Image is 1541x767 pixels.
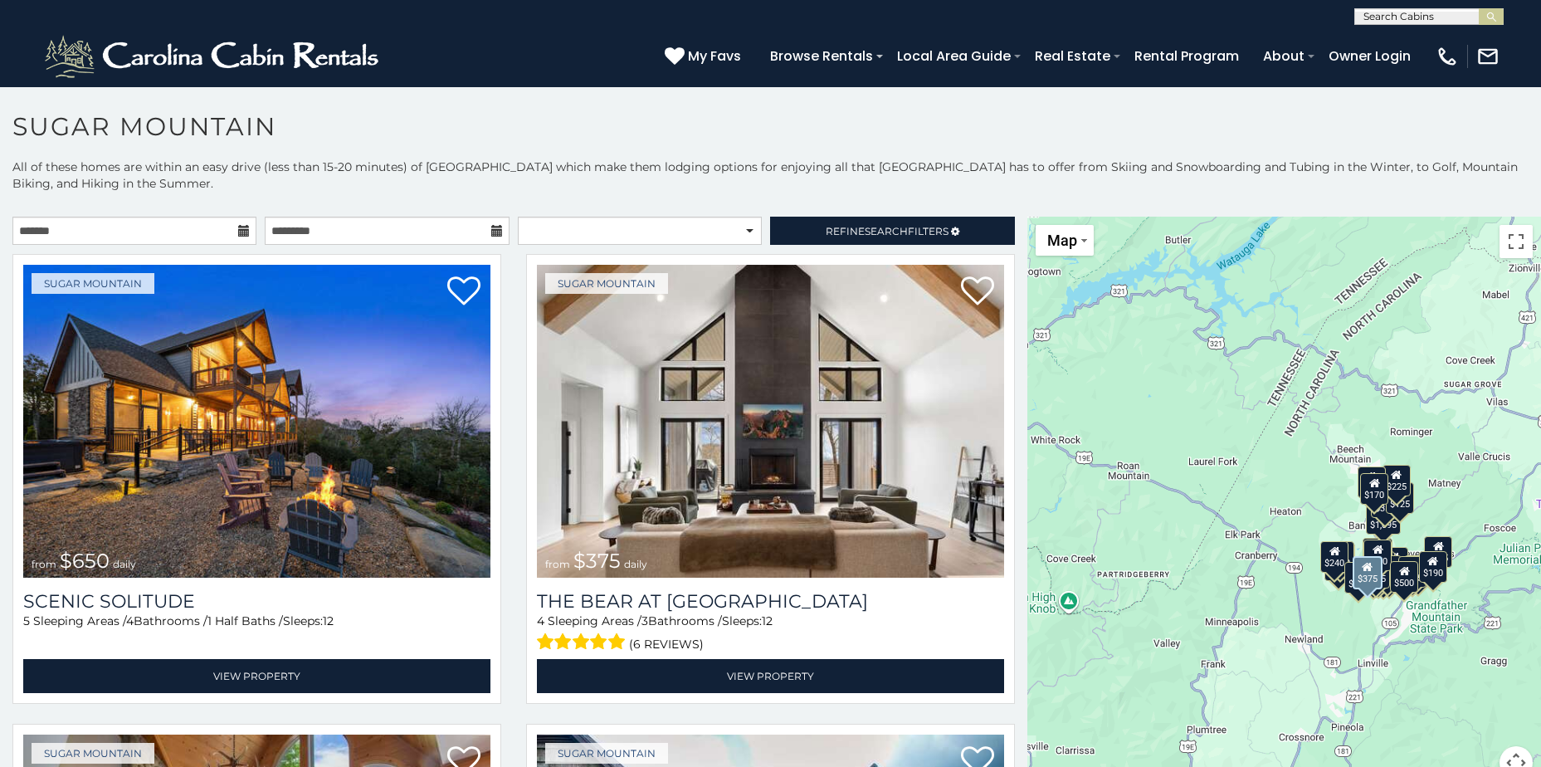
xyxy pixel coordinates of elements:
[23,265,490,578] a: Scenic Solitude from $650 daily
[770,217,1014,245] a: RefineSearchFilters
[665,46,745,67] a: My Favs
[1320,42,1419,71] a: Owner Login
[1425,536,1453,568] div: $155
[641,613,648,628] span: 3
[826,225,948,237] span: Refine Filters
[1353,556,1383,589] div: $375
[1399,556,1427,588] div: $195
[32,743,154,764] a: Sugar Mountain
[762,42,881,71] a: Browse Rentals
[1361,473,1389,505] div: $170
[1363,538,1392,569] div: $190
[23,613,30,628] span: 5
[23,265,490,578] img: Scenic Solitude
[113,558,136,570] span: daily
[537,590,1004,613] a: The Bear At [GEOGRAPHIC_DATA]
[60,549,110,573] span: $650
[1436,45,1459,68] img: phone-regular-white.png
[1383,465,1411,496] div: $225
[537,265,1004,578] a: The Bear At Sugar Mountain from $375 daily
[447,275,480,310] a: Add to favorites
[889,42,1019,71] a: Local Area Guide
[629,633,704,655] span: (6 reviews)
[1387,482,1415,514] div: $125
[1500,225,1533,258] button: Toggle fullscreen view
[961,275,994,310] a: Add to favorites
[1126,42,1247,71] a: Rental Program
[545,743,668,764] a: Sugar Mountain
[537,590,1004,613] h3: The Bear At Sugar Mountain
[1047,232,1077,249] span: Map
[32,273,154,294] a: Sugar Mountain
[1381,547,1409,579] div: $200
[207,613,283,628] span: 1 Half Baths /
[23,590,490,613] a: Scenic Solitude
[1367,503,1402,535] div: $1,095
[545,558,570,570] span: from
[23,613,490,655] div: Sleeping Areas / Bathrooms / Sleeps:
[762,613,773,628] span: 12
[545,273,668,294] a: Sugar Mountain
[41,32,386,81] img: White-1-2.png
[32,558,56,570] span: from
[1476,45,1500,68] img: mail-regular-white.png
[23,659,490,693] a: View Property
[1255,42,1313,71] a: About
[1344,562,1373,594] div: $650
[537,613,544,628] span: 4
[1391,561,1419,593] div: $500
[1419,551,1447,583] div: $190
[1321,541,1349,573] div: $240
[323,613,334,628] span: 12
[865,225,908,237] span: Search
[537,659,1004,693] a: View Property
[537,613,1004,655] div: Sleeping Areas / Bathrooms / Sleeps:
[126,613,134,628] span: 4
[624,558,647,570] span: daily
[573,549,621,573] span: $375
[1036,225,1094,256] button: Change map style
[1358,467,1386,498] div: $240
[688,46,741,66] span: My Favs
[1027,42,1119,71] a: Real Estate
[1364,540,1392,571] div: $300
[537,265,1004,578] img: The Bear At Sugar Mountain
